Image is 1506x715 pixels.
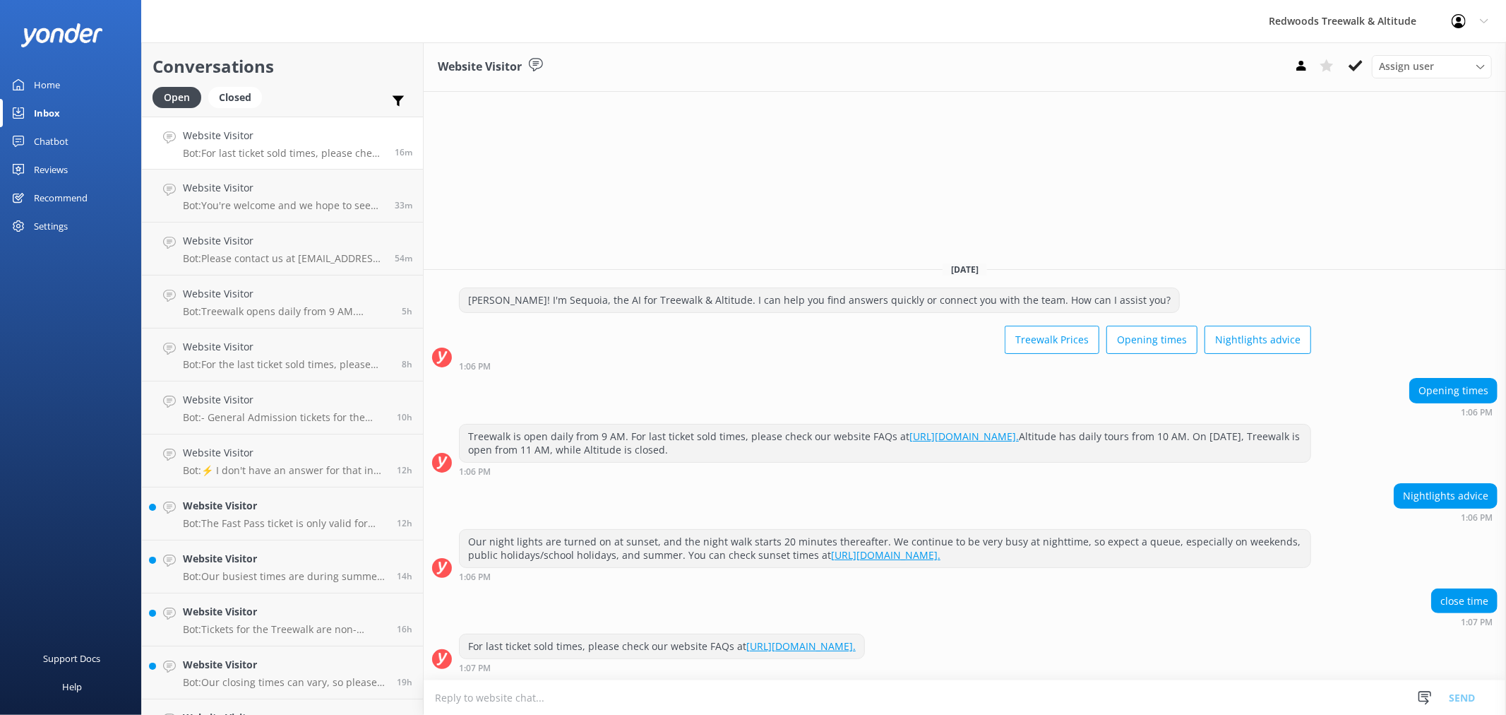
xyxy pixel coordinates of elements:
[183,233,384,249] h4: Website Visitor
[183,604,386,620] h4: Website Visitor
[142,223,423,276] a: Website VisitorBot:Please contact us at [EMAIL_ADDRESS][DOMAIN_NAME] for further information on j...
[1461,408,1493,417] strong: 1:06 PM
[34,184,88,212] div: Recommend
[909,430,1019,443] a: [URL][DOMAIN_NAME].
[1409,407,1498,417] div: 01:06pm 18-Aug-2025 (UTC +12:00) Pacific/Auckland
[395,252,412,264] span: 12:29pm 18-Aug-2025 (UTC +12:00) Pacific/Auckland
[459,466,1311,476] div: 01:06pm 18-Aug-2025 (UTC +12:00) Pacific/Auckland
[395,199,412,211] span: 12:50pm 18-Aug-2025 (UTC +12:00) Pacific/Auckland
[1410,379,1497,403] div: Opening times
[183,358,391,371] p: Bot: For the last ticket sold times, please check our website FAQs at [URL][DOMAIN_NAME]
[183,128,384,143] h4: Website Visitor
[459,663,865,673] div: 01:07pm 18-Aug-2025 (UTC +12:00) Pacific/Auckland
[395,146,412,158] span: 01:07pm 18-Aug-2025 (UTC +12:00) Pacific/Auckland
[460,425,1310,462] div: Treewalk is open daily from 9 AM. For last ticket sold times, please check our website FAQs at Al...
[183,498,386,514] h4: Website Visitor
[208,89,269,105] a: Closed
[142,435,423,487] a: Website VisitorBot:⚡ I don't have an answer for that in my knowledge base. Please try and rephras...
[153,87,201,108] div: Open
[831,548,940,562] a: [URL][DOMAIN_NAME].
[34,99,60,127] div: Inbox
[397,411,412,423] span: 02:57am 18-Aug-2025 (UTC +12:00) Pacific/Auckland
[183,657,386,673] h4: Website Visitor
[460,288,1179,312] div: [PERSON_NAME]! I'm Sequoia, the AI for Treewalk & Altitude. I can help you find answers quickly o...
[142,329,423,382] a: Website VisitorBot:For the last ticket sold times, please check our website FAQs at [URL][DOMAIN_...
[183,147,384,160] p: Bot: For last ticket sold times, please check our website FAQs at [URL][DOMAIN_NAME].
[397,570,412,582] span: 10:50pm 17-Aug-2025 (UTC +12:00) Pacific/Auckland
[183,286,391,302] h4: Website Visitor
[1372,55,1492,78] div: Assign User
[459,361,1311,371] div: 01:06pm 18-Aug-2025 (UTC +12:00) Pacific/Auckland
[183,551,386,567] h4: Website Visitor
[34,212,68,240] div: Settings
[438,58,522,76] h3: Website Visitor
[183,676,386,689] p: Bot: Our closing times can vary, so please check our website FAQs for the most accurate informati...
[44,644,101,673] div: Support Docs
[459,362,491,371] strong: 1:06 PM
[183,570,386,583] p: Bot: Our busiest times are during summer, public/school holidays, and weekends, especially at nig...
[153,89,208,105] a: Open
[460,634,864,658] div: For last ticket sold times, please check our website FAQs at
[142,117,423,170] a: Website VisitorBot:For last ticket sold times, please check our website FAQs at [URL][DOMAIN_NAME...
[34,155,68,184] div: Reviews
[402,305,412,317] span: 07:47am 18-Aug-2025 (UTC +12:00) Pacific/Auckland
[746,639,856,653] a: [URL][DOMAIN_NAME].
[183,305,391,318] p: Bot: Treewalk opens daily from 9 AM. Altitude has daily tours starting from 10 AM.
[142,170,423,223] a: Website VisitorBot:You're welcome and we hope to see you at [GEOGRAPHIC_DATA] & Altitude soon!33m
[183,252,384,265] p: Bot: Please contact us at [EMAIL_ADDRESS][DOMAIN_NAME] for further information on job vacancies.
[1394,512,1498,522] div: 01:06pm 18-Aug-2025 (UTC +12:00) Pacific/Auckland
[460,530,1310,567] div: Our night lights are turned on at sunset, and the night walk starts 20 minutes thereafter. We con...
[183,411,386,424] p: Bot: - General Admission tickets for the Treewalk are interchangeable between day and night, but ...
[142,276,423,329] a: Website VisitorBot:Treewalk opens daily from 9 AM. Altitude has daily tours starting from 10 AM.5h
[402,358,412,370] span: 05:02am 18-Aug-2025 (UTC +12:00) Pacific/Auckland
[208,87,262,108] div: Closed
[62,673,82,701] div: Help
[1432,589,1497,613] div: close time
[183,623,386,636] p: Bot: Tickets for the Treewalk are non-refundable and non-transferable. However, for Altitude, if ...
[1205,326,1311,354] button: Nightlights advice
[1379,59,1434,74] span: Assign user
[183,392,386,408] h4: Website Visitor
[1005,326,1099,354] button: Treewalk Prices
[459,468,491,476] strong: 1:06 PM
[459,664,491,673] strong: 1:07 PM
[34,71,60,99] div: Home
[397,517,412,529] span: 12:29am 18-Aug-2025 (UTC +12:00) Pacific/Auckland
[183,199,384,212] p: Bot: You're welcome and we hope to see you at [GEOGRAPHIC_DATA] & Altitude soon!
[183,339,391,355] h4: Website Visitor
[142,382,423,435] a: Website VisitorBot:- General Admission tickets for the Treewalk are interchangeable between day a...
[142,646,423,699] a: Website VisitorBot:Our closing times can vary, so please check our website FAQs for the most accu...
[183,180,384,196] h4: Website Visitor
[21,23,102,47] img: yonder-white-logo.png
[153,53,412,80] h2: Conversations
[459,573,491,581] strong: 1:06 PM
[397,464,412,476] span: 01:23am 18-Aug-2025 (UTC +12:00) Pacific/Auckland
[1461,514,1493,522] strong: 1:06 PM
[943,264,987,276] span: [DATE]
[142,540,423,593] a: Website VisitorBot:Our busiest times are during summer, public/school holidays, and weekends, esp...
[1461,618,1493,627] strong: 1:07 PM
[142,487,423,540] a: Website VisitorBot:The Fast Pass ticket is only valid for your booked date and time. If you want ...
[1431,617,1498,627] div: 01:07pm 18-Aug-2025 (UTC +12:00) Pacific/Auckland
[459,572,1311,581] div: 01:06pm 18-Aug-2025 (UTC +12:00) Pacific/Auckland
[34,127,68,155] div: Chatbot
[183,464,386,477] p: Bot: ⚡ I don't have an answer for that in my knowledge base. Please try and rephrase your questio...
[397,676,412,688] span: 05:41pm 17-Aug-2025 (UTC +12:00) Pacific/Auckland
[1394,484,1497,508] div: Nightlights advice
[1106,326,1197,354] button: Opening times
[142,593,423,646] a: Website VisitorBot:Tickets for the Treewalk are non-refundable and non-transferable. However, for...
[183,517,386,530] p: Bot: The Fast Pass ticket is only valid for your booked date and time. If you want to use it on a...
[183,445,386,461] h4: Website Visitor
[397,623,412,635] span: 09:19pm 17-Aug-2025 (UTC +12:00) Pacific/Auckland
